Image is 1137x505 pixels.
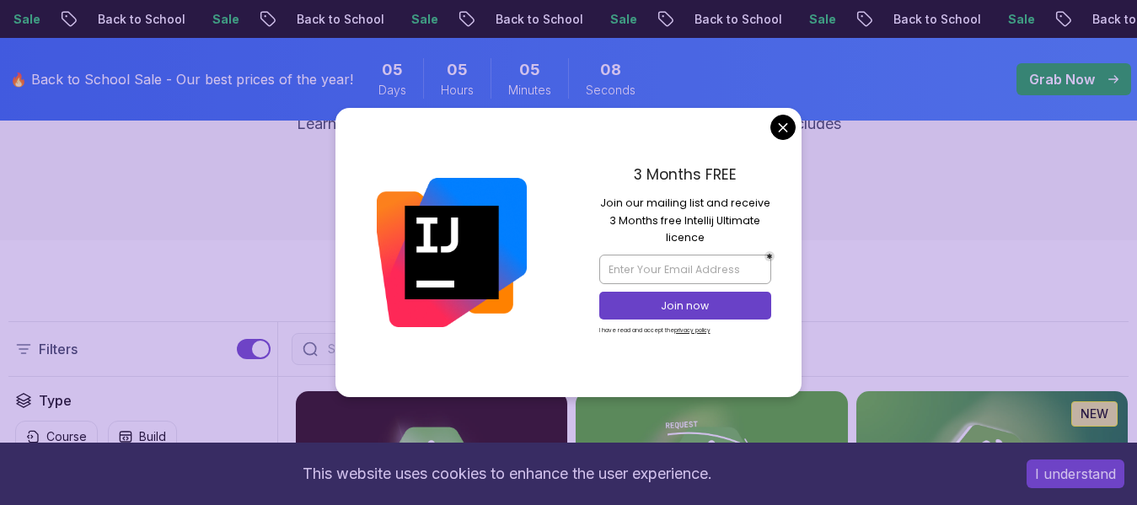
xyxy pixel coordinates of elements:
[162,11,276,28] p: Back to School
[15,421,98,453] button: Course
[139,428,166,445] p: Build
[475,11,529,28] p: Sale
[286,112,852,159] p: Learn to build production-grade Java applications using Spring Boot. Includes REST APIs, database...
[13,455,1001,492] div: This website uses cookies to enhance the user experience.
[39,339,78,359] p: Filters
[324,341,685,357] input: Search Java, React, Spring boot ...
[46,428,87,445] p: Course
[508,82,551,99] span: Minutes
[276,11,330,28] p: Sale
[873,11,927,28] p: Sale
[1072,11,1126,28] p: Sale
[957,11,1072,28] p: Back to School
[674,11,728,28] p: Sale
[447,58,468,82] span: 5 Hours
[1027,459,1124,488] button: Accept cookies
[519,58,540,82] span: 5 Minutes
[1029,69,1095,89] p: Grab Now
[586,82,636,99] span: Seconds
[600,58,621,82] span: 8 Seconds
[441,82,474,99] span: Hours
[78,11,131,28] p: Sale
[10,69,353,89] p: 🔥 Back to School Sale - Our best prices of the year!
[759,11,873,28] p: Back to School
[39,390,72,411] h2: Type
[361,11,475,28] p: Back to School
[378,82,406,99] span: Days
[1081,406,1108,422] p: NEW
[560,11,674,28] p: Back to School
[382,58,403,82] span: 5 Days
[108,421,177,453] button: Build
